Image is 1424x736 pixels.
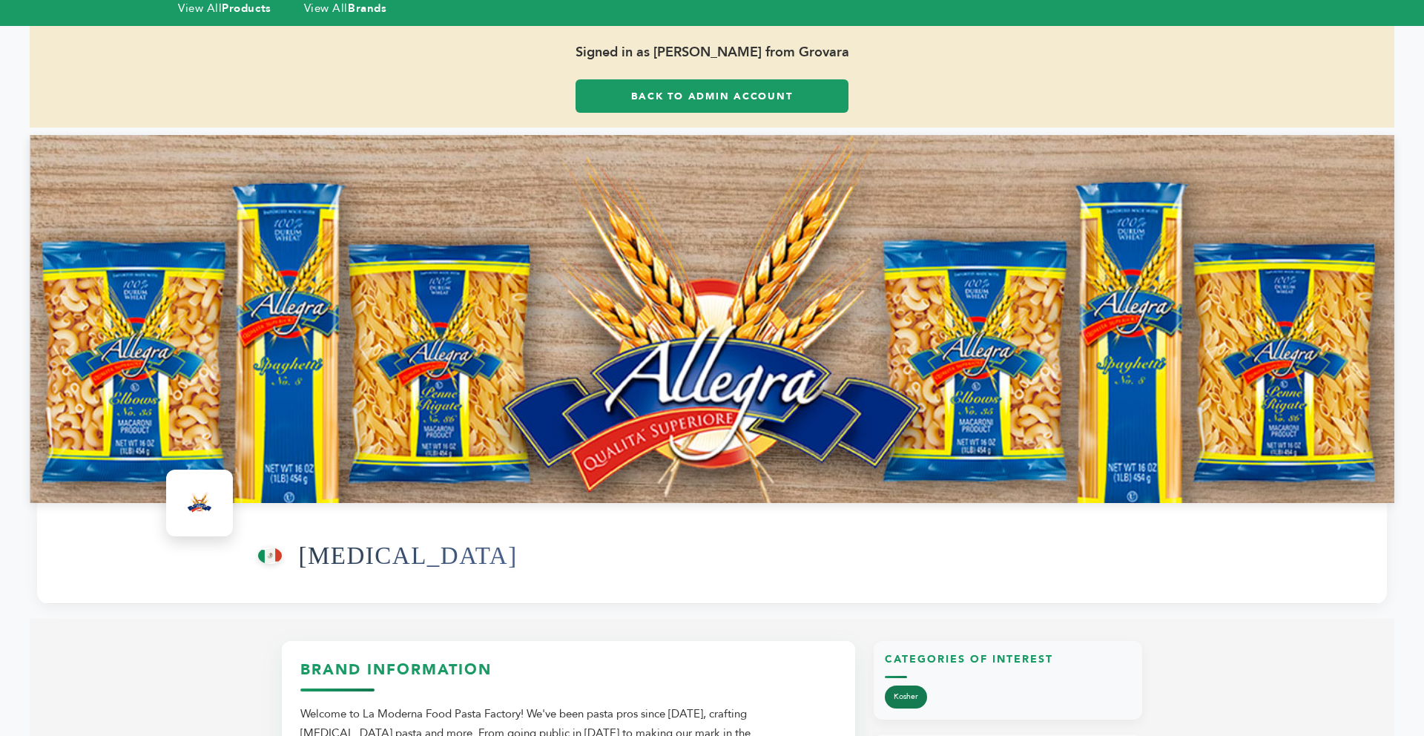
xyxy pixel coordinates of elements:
[258,548,282,564] img: This brand is from Mexico (MX)
[348,1,386,16] strong: Brands
[576,79,848,113] a: Back to Admin Account
[178,1,271,16] a: View AllProducts
[170,473,229,533] img: Allegra Logo
[885,686,927,709] a: Kosher
[885,652,1131,678] h3: Categories of Interest
[222,1,271,16] strong: Products
[304,1,387,16] a: View AllBrands
[30,26,1394,79] span: Signed in as [PERSON_NAME] from Grovara
[300,660,837,691] h3: Brand Information
[299,519,518,592] h1: [MEDICAL_DATA]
